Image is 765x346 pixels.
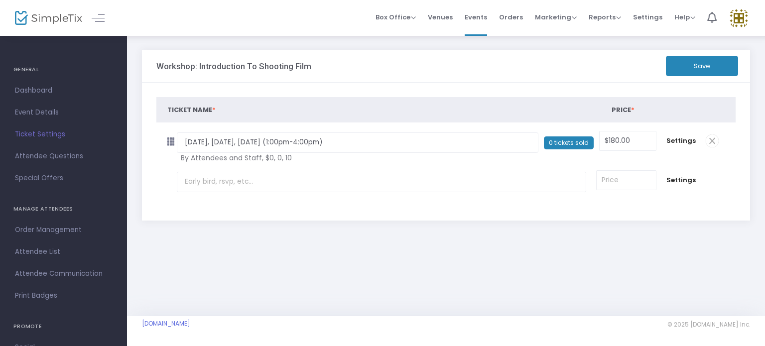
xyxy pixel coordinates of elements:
span: Ticket Name [167,105,216,115]
span: Dashboard [15,84,112,97]
span: Box Office [376,12,416,22]
h4: PROMOTE [13,317,114,337]
span: Attendee Questions [15,150,112,163]
a: [DOMAIN_NAME] [142,320,190,328]
h3: Workshop: Introduction To Shooting Film [156,61,311,71]
h4: MANAGE ATTENDEES [13,199,114,219]
span: Help [674,12,695,22]
span: Ticket Settings [15,128,112,141]
span: Orders [499,4,523,30]
span: Settings [633,4,662,30]
span: Print Badges [15,289,112,302]
span: Venues [428,4,453,30]
span: Events [465,4,487,30]
input: Price [600,131,655,150]
span: Special Offers [15,172,112,185]
span: By Attendees and Staff, $0, 0, 10 [181,153,518,163]
span: Attendee Communication [15,267,112,280]
span: Attendee List [15,245,112,258]
h4: GENERAL [13,60,114,80]
span: Settings [666,136,696,146]
span: Order Management [15,224,112,236]
span: Price [612,105,635,115]
span: © 2025 [DOMAIN_NAME] Inc. [667,321,750,329]
span: Marketing [535,12,577,22]
span: Reports [589,12,621,22]
input: Price [597,171,656,190]
button: Save [666,56,738,76]
span: 0 tickets sold [544,136,594,149]
input: Early bird, rsvp, etc... [177,132,538,153]
input: Early bird, rsvp, etc... [177,172,586,192]
span: Event Details [15,106,112,119]
span: Settings [666,175,696,185]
